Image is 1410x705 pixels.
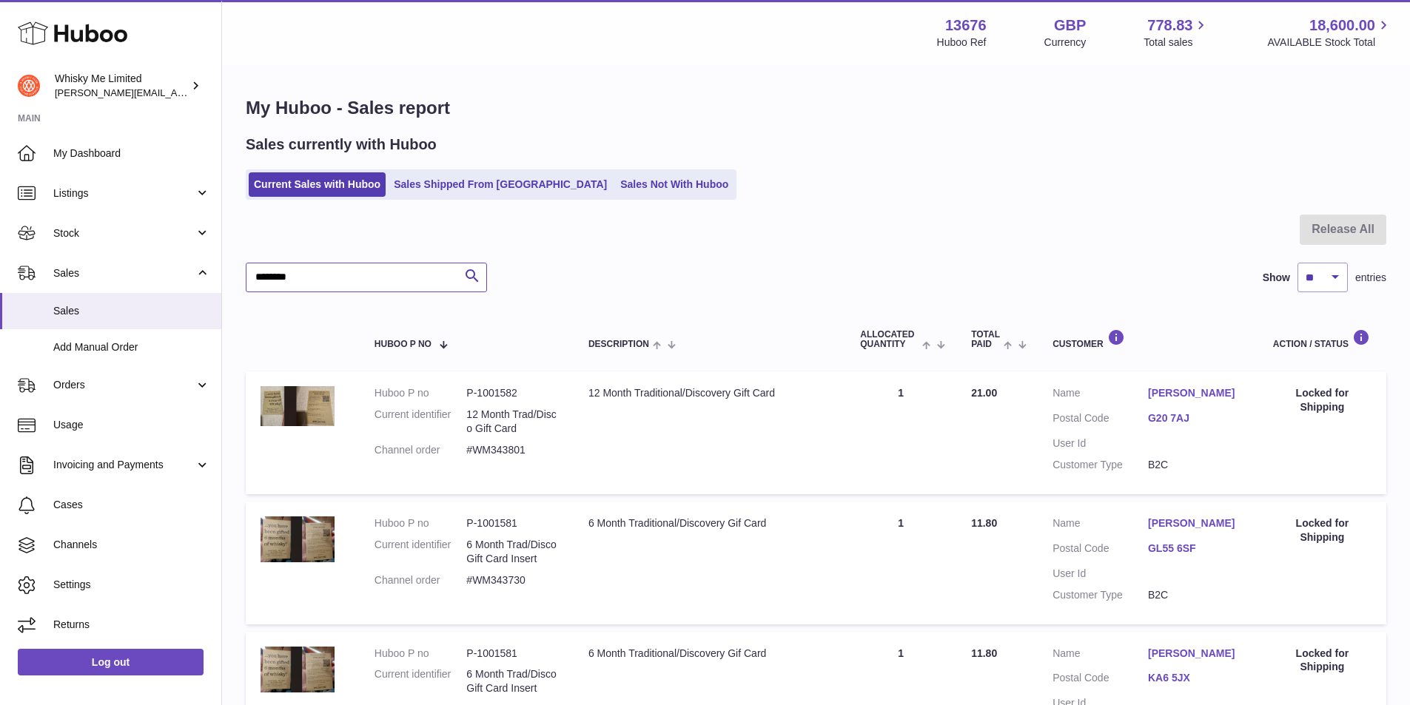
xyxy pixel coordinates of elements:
[1148,588,1243,602] dd: B2C
[375,647,467,661] dt: Huboo P no
[1053,647,1148,664] dt: Name
[1053,567,1148,581] dt: User Id
[588,647,830,661] div: 6 Month Traditional/Discovery Gif Card
[1053,411,1148,429] dt: Postal Code
[1053,671,1148,689] dt: Postal Code
[53,498,210,512] span: Cases
[1148,542,1243,556] a: GL55 6SF
[588,386,830,400] div: 12 Month Traditional/Discovery Gift Card
[1148,411,1243,425] a: G20 7AJ
[1053,516,1148,534] dt: Name
[1144,16,1209,50] a: 778.83 Total sales
[588,340,649,349] span: Description
[971,517,997,529] span: 11.80
[53,378,195,392] span: Orders
[375,408,467,436] dt: Current identifier
[53,304,210,318] span: Sales
[466,573,559,587] dd: #WM343730
[55,87,297,98] span: [PERSON_NAME][EMAIL_ADDRESS][DOMAIN_NAME]
[1273,386,1372,414] div: Locked for Shipping
[375,386,467,400] dt: Huboo P no
[615,172,733,197] a: Sales Not With Huboo
[1044,36,1087,50] div: Currency
[375,667,467,695] dt: Current identifier
[1144,36,1209,50] span: Total sales
[971,387,997,399] span: 21.00
[971,647,997,659] span: 11.80
[1054,16,1086,36] strong: GBP
[53,266,195,280] span: Sales
[53,458,195,472] span: Invoicing and Payments
[1273,329,1372,349] div: Action / Status
[375,538,467,566] dt: Current identifier
[53,578,210,592] span: Settings
[1053,588,1148,602] dt: Customer Type
[1355,271,1386,285] span: entries
[937,36,987,50] div: Huboo Ref
[1053,542,1148,559] dt: Postal Code
[375,443,467,457] dt: Channel order
[249,172,386,197] a: Current Sales with Huboo
[845,371,956,494] td: 1
[466,538,559,566] dd: 6 Month Trad/Disco Gift Card Insert
[466,443,559,457] dd: #WM343801
[1148,671,1243,685] a: KA6 5JX
[55,72,188,100] div: Whisky Me Limited
[261,386,335,426] img: 136761726049282.png
[1273,647,1372,675] div: Locked for Shipping
[1053,436,1148,451] dt: User Id
[1267,36,1392,50] span: AVAILABLE Stock Total
[261,516,335,562] img: 136761725872974.png
[860,330,919,349] span: ALLOCATED Quantity
[375,516,467,530] dt: Huboo P no
[53,146,210,161] span: My Dashboard
[53,226,195,240] span: Stock
[375,573,467,587] dt: Channel order
[53,340,210,354] span: Add Manual Order
[53,618,210,632] span: Returns
[1273,516,1372,544] div: Locked for Shipping
[1053,458,1148,472] dt: Customer Type
[389,172,612,197] a: Sales Shipped From [GEOGRAPHIC_DATA]
[1267,16,1392,50] a: 18,600.00 AVAILABLE Stock Total
[1148,458,1243,472] dd: B2C
[1147,16,1192,36] span: 778.83
[246,96,1386,120] h1: My Huboo - Sales report
[588,516,830,530] div: 6 Month Traditional/Discovery Gif Card
[466,667,559,695] dd: 6 Month Trad/Disco Gift Card Insert
[1148,647,1243,661] a: [PERSON_NAME]
[246,135,437,155] h2: Sales currently with Huboo
[18,75,40,97] img: frances@whiskyshop.com
[1148,516,1243,530] a: [PERSON_NAME]
[53,538,210,552] span: Channels
[1053,386,1148,404] dt: Name
[971,330,1000,349] span: Total paid
[1148,386,1243,400] a: [PERSON_NAME]
[1309,16,1375,36] span: 18,600.00
[375,340,432,349] span: Huboo P no
[466,386,559,400] dd: P-1001582
[466,408,559,436] dd: 12 Month Trad/Disco Gift Card
[845,502,956,624] td: 1
[466,647,559,661] dd: P-1001581
[18,649,204,675] a: Log out
[1263,271,1290,285] label: Show
[261,647,335,692] img: 136761725872974.png
[1053,329,1243,349] div: Customer
[53,418,210,432] span: Usage
[53,186,195,200] span: Listings
[466,516,559,530] dd: P-1001581
[945,16,987,36] strong: 13676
